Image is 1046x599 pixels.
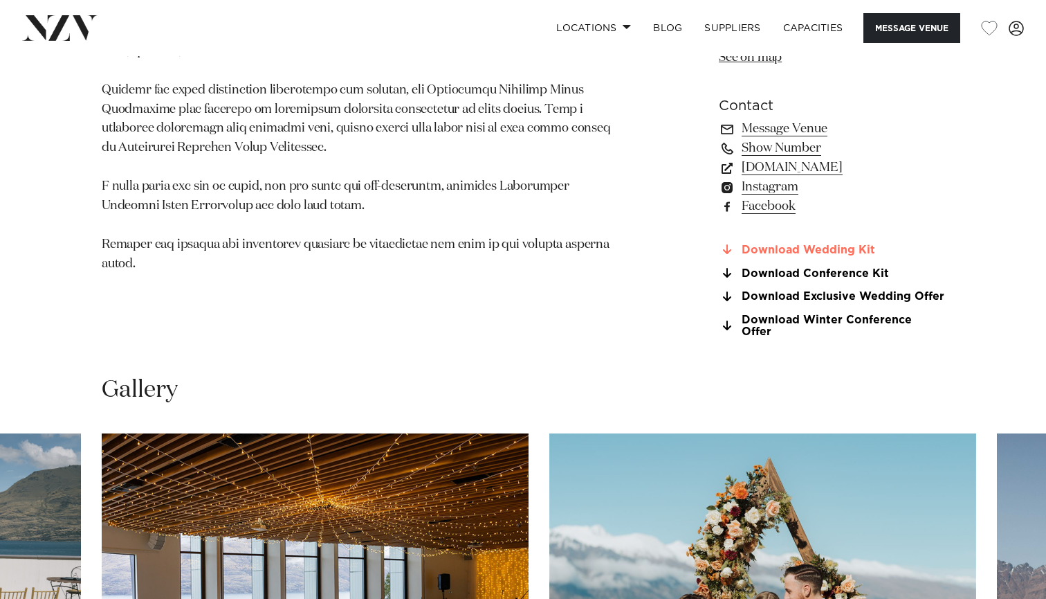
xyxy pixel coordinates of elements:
h6: Contact [719,96,944,116]
a: SUPPLIERS [693,13,771,43]
a: Download Wedding Kit [719,244,944,256]
a: BLOG [642,13,693,43]
a: Message Venue [719,119,944,138]
button: Message Venue [863,13,960,43]
img: nzv-logo.png [22,15,98,40]
a: Download Conference Kit [719,267,944,280]
h2: Gallery [102,375,178,406]
a: Download Winter Conference Offer [719,314,944,338]
a: See on map [719,51,782,64]
a: Capacities [772,13,854,43]
a: Facebook [719,197,944,216]
a: Show Number [719,138,944,158]
a: [DOMAIN_NAME] [719,158,944,177]
a: Download Exclusive Wedding Offer [719,291,944,303]
a: Instagram [719,177,944,197]
a: Locations [545,13,642,43]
